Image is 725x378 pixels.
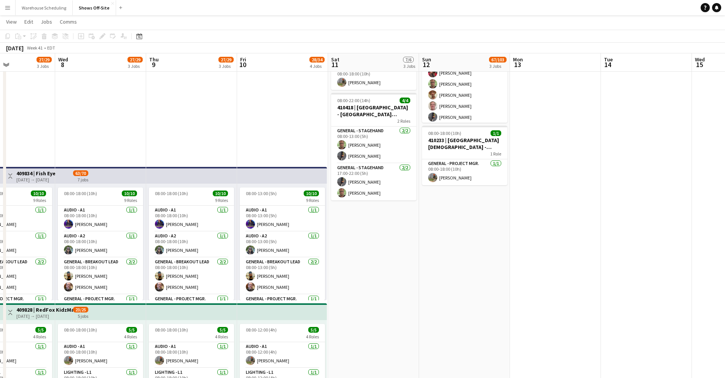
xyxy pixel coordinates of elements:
[60,18,77,25] span: Comms
[25,45,44,51] span: Week 41
[38,17,55,27] a: Jobs
[41,18,52,25] span: Jobs
[6,18,17,25] span: View
[21,17,36,27] a: Edit
[47,45,55,51] div: EDT
[57,17,80,27] a: Comms
[3,17,20,27] a: View
[6,44,24,52] div: [DATE]
[16,0,73,15] button: Warehouse Scheduling
[73,0,116,15] button: Shows Off-Site
[24,18,33,25] span: Edit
